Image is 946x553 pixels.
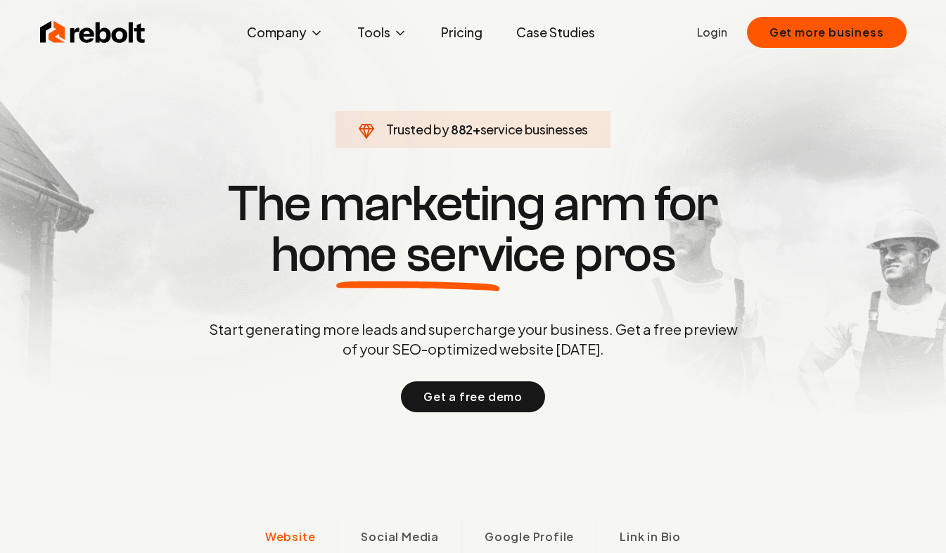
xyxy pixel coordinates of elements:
[697,24,727,41] a: Login
[451,120,473,139] span: 882
[361,528,439,545] span: Social Media
[505,18,606,46] a: Case Studies
[747,17,907,48] button: Get more business
[40,18,146,46] img: Rebolt Logo
[473,121,480,137] span: +
[386,121,449,137] span: Trusted by
[206,319,741,359] p: Start generating more leads and supercharge your business. Get a free preview of your SEO-optimiz...
[346,18,418,46] button: Tools
[136,179,811,280] h1: The marketing arm for pros
[430,18,494,46] a: Pricing
[485,528,574,545] span: Google Profile
[265,528,316,545] span: Website
[480,121,589,137] span: service businesses
[271,229,565,280] span: home service
[236,18,335,46] button: Company
[620,528,681,545] span: Link in Bio
[401,381,545,412] button: Get a free demo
